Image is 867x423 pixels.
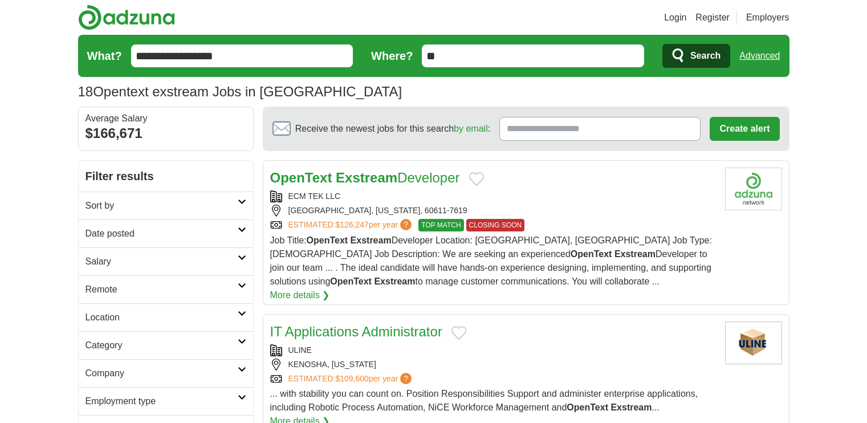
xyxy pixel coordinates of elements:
strong: Exstream [374,276,415,286]
h2: Employment type [86,394,238,408]
a: Employers [746,11,789,25]
a: Date posted [79,219,253,247]
a: Remote [79,275,253,303]
h1: Opentext exstream Jobs in [GEOGRAPHIC_DATA] [78,84,402,99]
span: Search [690,44,721,67]
label: Where? [371,47,413,64]
span: ... with stability you can count on. Position Responsibilities Support and administer enterprise ... [270,389,698,412]
div: Average Salary [86,114,246,123]
a: Login [664,11,686,25]
h2: Location [86,311,238,324]
a: by email [454,124,488,133]
a: Register [695,11,730,25]
button: Create alert [710,117,779,141]
h2: Date posted [86,227,238,241]
strong: Exstream [351,235,392,245]
button: Add to favorite jobs [469,172,484,186]
span: $109,600 [335,374,368,383]
button: Add to favorite jobs [451,326,466,340]
a: ULINE [288,345,312,355]
strong: OpenText [330,276,372,286]
span: Job Title: Developer Location: [GEOGRAPHIC_DATA], [GEOGRAPHIC_DATA] Job Type: [DEMOGRAPHIC_DATA] ... [270,235,712,286]
img: Adzuna logo [78,5,175,30]
a: Salary [79,247,253,275]
span: ? [400,373,412,384]
strong: Exstream [336,170,397,185]
span: $126,247 [335,220,368,229]
a: ESTIMATED:$109,600per year? [288,373,414,385]
h2: Category [86,339,238,352]
h2: Sort by [86,199,238,213]
a: Employment type [79,387,253,415]
h2: Filter results [79,161,253,192]
strong: OpenText [307,235,348,245]
strong: Exstream [610,402,652,412]
a: Company [79,359,253,387]
a: OpenText ExstreamDeveloper [270,170,460,185]
a: IT Applications Administrator [270,324,442,339]
span: TOP MATCH [418,219,463,231]
a: More details ❯ [270,288,330,302]
span: Receive the newest jobs for this search : [295,122,490,136]
strong: OpenText [571,249,612,259]
img: Company logo [725,168,782,210]
a: Advanced [739,44,780,67]
span: CLOSING SOON [466,219,525,231]
h2: Salary [86,255,238,269]
strong: OpenText [270,170,332,185]
span: ? [400,219,412,230]
h2: Company [86,367,238,380]
a: Location [79,303,253,331]
a: Category [79,331,253,359]
strong: OpenText [567,402,608,412]
div: [GEOGRAPHIC_DATA], [US_STATE], 60611-7619 [270,205,716,217]
div: KENOSHA, [US_STATE] [270,359,716,371]
a: ESTIMATED:$126,247per year? [288,219,414,231]
img: Uline logo [725,322,782,364]
label: What? [87,47,122,64]
h2: Remote [86,283,238,296]
span: 18 [78,82,93,102]
a: Sort by [79,192,253,219]
div: $166,671 [86,123,246,144]
button: Search [662,44,730,68]
div: ECM TEK LLC [270,190,716,202]
strong: Exstream [614,249,656,259]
